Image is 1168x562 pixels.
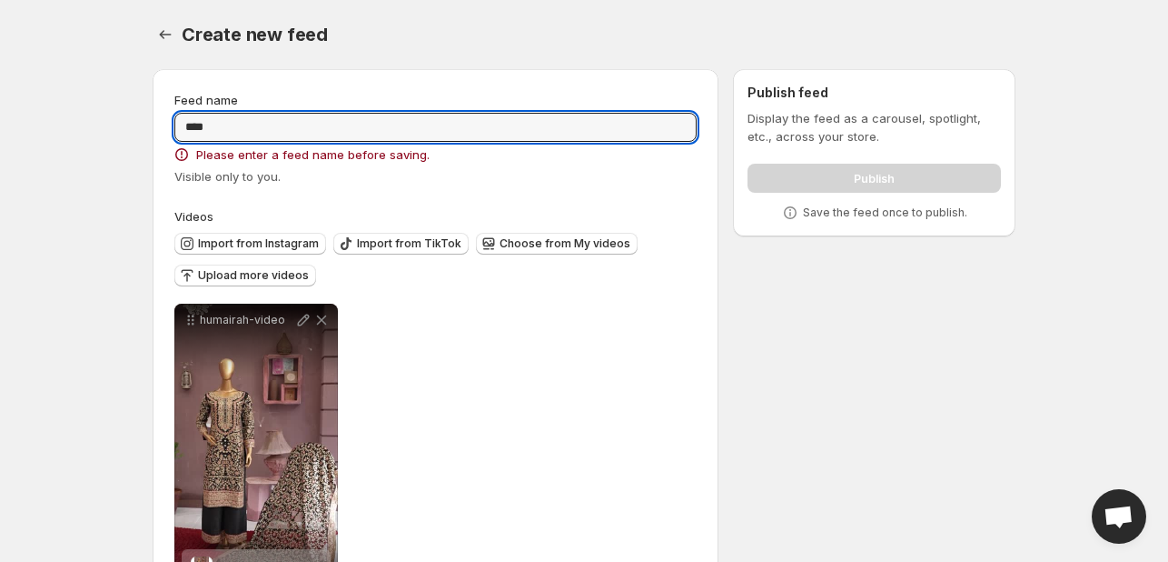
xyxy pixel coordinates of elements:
span: Upload more videos [198,268,309,283]
span: Please enter a feed name before saving. [196,146,430,164]
span: Videos [174,209,213,224]
button: Import from TikTok [333,233,469,255]
span: Create new feed [182,24,328,45]
span: Import from Instagram [198,236,319,251]
button: Choose from My videos [476,233,638,255]
button: Settings [153,22,178,47]
span: Choose from My videos [500,236,630,251]
span: Feed name [174,93,238,107]
span: Import from TikTok [357,236,461,251]
p: Display the feed as a carousel, spotlight, etc., across your store. [747,109,1001,146]
p: Save the feed once to publish. [803,206,967,220]
div: Open chat [1092,489,1146,544]
span: Visible only to you. [174,169,281,184]
button: Upload more videos [174,265,316,286]
button: Import from Instagram [174,233,326,255]
p: humairah-video [200,313,294,327]
h2: Publish feed [747,84,1001,102]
